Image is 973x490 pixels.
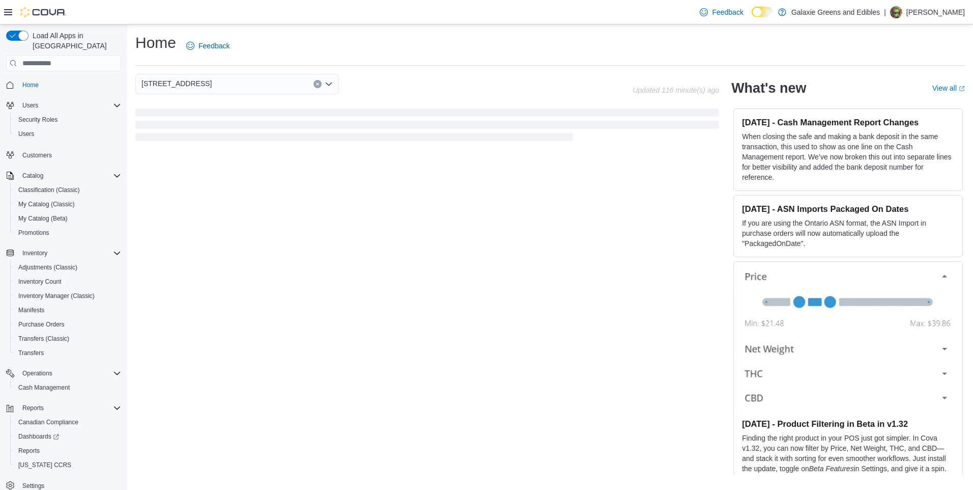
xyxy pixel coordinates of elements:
[135,111,719,143] span: Loading
[10,346,125,360] button: Transfers
[18,320,65,329] span: Purchase Orders
[198,41,230,51] span: Feedback
[18,418,78,426] span: Canadian Compliance
[14,184,121,196] span: Classification (Classic)
[18,292,95,300] span: Inventory Manager (Classic)
[14,128,38,140] a: Users
[809,465,854,473] em: Beta Features
[14,459,121,471] span: Washington CCRS
[14,318,69,331] a: Purchase Orders
[14,347,121,359] span: Transfers
[14,212,72,225] a: My Catalog (Beta)
[22,101,38,110] span: Users
[10,380,125,395] button: Cash Management
[14,290,121,302] span: Inventory Manager (Classic)
[10,127,125,141] button: Users
[18,116,58,124] span: Security Roles
[18,367,121,379] span: Operations
[10,260,125,275] button: Adjustments (Classic)
[14,276,66,288] a: Inventory Count
[18,367,56,379] button: Operations
[18,432,59,441] span: Dashboards
[18,335,69,343] span: Transfers (Classic)
[696,2,747,22] a: Feedback
[14,333,73,345] a: Transfers (Classic)
[18,306,44,314] span: Manifests
[10,303,125,317] button: Manifests
[18,247,121,259] span: Inventory
[2,246,125,260] button: Inventory
[18,78,121,91] span: Home
[18,186,80,194] span: Classification (Classic)
[18,349,44,357] span: Transfers
[18,384,70,392] span: Cash Management
[18,170,47,182] button: Catalog
[18,170,121,182] span: Catalog
[14,114,62,126] a: Security Roles
[14,445,44,457] a: Reports
[2,169,125,183] button: Catalog
[14,459,75,471] a: [US_STATE] CCRS
[742,218,954,249] p: If you are using the Ontario ASN format, the ASN Import in purchase orders will now automatically...
[18,447,40,455] span: Reports
[325,80,333,88] button: Open list of options
[18,461,71,469] span: [US_STATE] CCRS
[14,382,121,394] span: Cash Management
[10,275,125,289] button: Inventory Count
[2,77,125,92] button: Home
[18,79,43,91] a: Home
[742,131,954,182] p: When closing the safe and making a bank deposit in the same transaction, this used to show as one...
[10,458,125,472] button: [US_STATE] CCRS
[14,261,121,274] span: Adjustments (Classic)
[22,172,43,180] span: Catalog
[10,429,125,444] a: Dashboards
[959,86,965,92] svg: External link
[14,276,121,288] span: Inventory Count
[14,333,121,345] span: Transfers (Classic)
[22,81,39,89] span: Home
[22,404,44,412] span: Reports
[18,130,34,138] span: Users
[18,99,42,112] button: Users
[313,80,322,88] button: Clear input
[10,317,125,332] button: Purchase Orders
[22,249,47,257] span: Inventory
[182,36,234,56] a: Feedback
[890,6,902,18] div: Terri Ganczar
[14,304,121,316] span: Manifests
[742,419,954,429] h3: [DATE] - Product Filtering in Beta in v1.32
[14,290,99,302] a: Inventory Manager (Classic)
[14,261,81,274] a: Adjustments (Classic)
[10,211,125,226] button: My Catalog (Beta)
[14,212,121,225] span: My Catalog (Beta)
[141,77,212,90] span: [STREET_ADDRESS]
[14,445,121,457] span: Reports
[932,84,965,92] a: View allExternal link
[14,184,84,196] a: Classification (Classic)
[14,114,121,126] span: Security Roles
[14,430,121,443] span: Dashboards
[22,369,52,377] span: Operations
[18,214,68,223] span: My Catalog (Beta)
[2,401,125,415] button: Reports
[884,6,886,18] p: |
[906,6,965,18] p: [PERSON_NAME]
[22,482,44,490] span: Settings
[10,415,125,429] button: Canadian Compliance
[18,278,62,286] span: Inventory Count
[20,7,66,17] img: Cova
[14,416,82,428] a: Canadian Compliance
[14,382,74,394] a: Cash Management
[742,433,954,484] p: Finding the right product in your POS just got simpler. In Cova v1.32, you can now filter by Pric...
[742,204,954,214] h3: [DATE] - ASN Imports Packaged On Dates
[14,198,79,210] a: My Catalog (Classic)
[10,113,125,127] button: Security Roles
[18,229,49,237] span: Promotions
[10,289,125,303] button: Inventory Manager (Classic)
[18,200,75,208] span: My Catalog (Classic)
[10,183,125,197] button: Classification (Classic)
[18,247,51,259] button: Inventory
[10,197,125,211] button: My Catalog (Classic)
[14,416,121,428] span: Canadian Compliance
